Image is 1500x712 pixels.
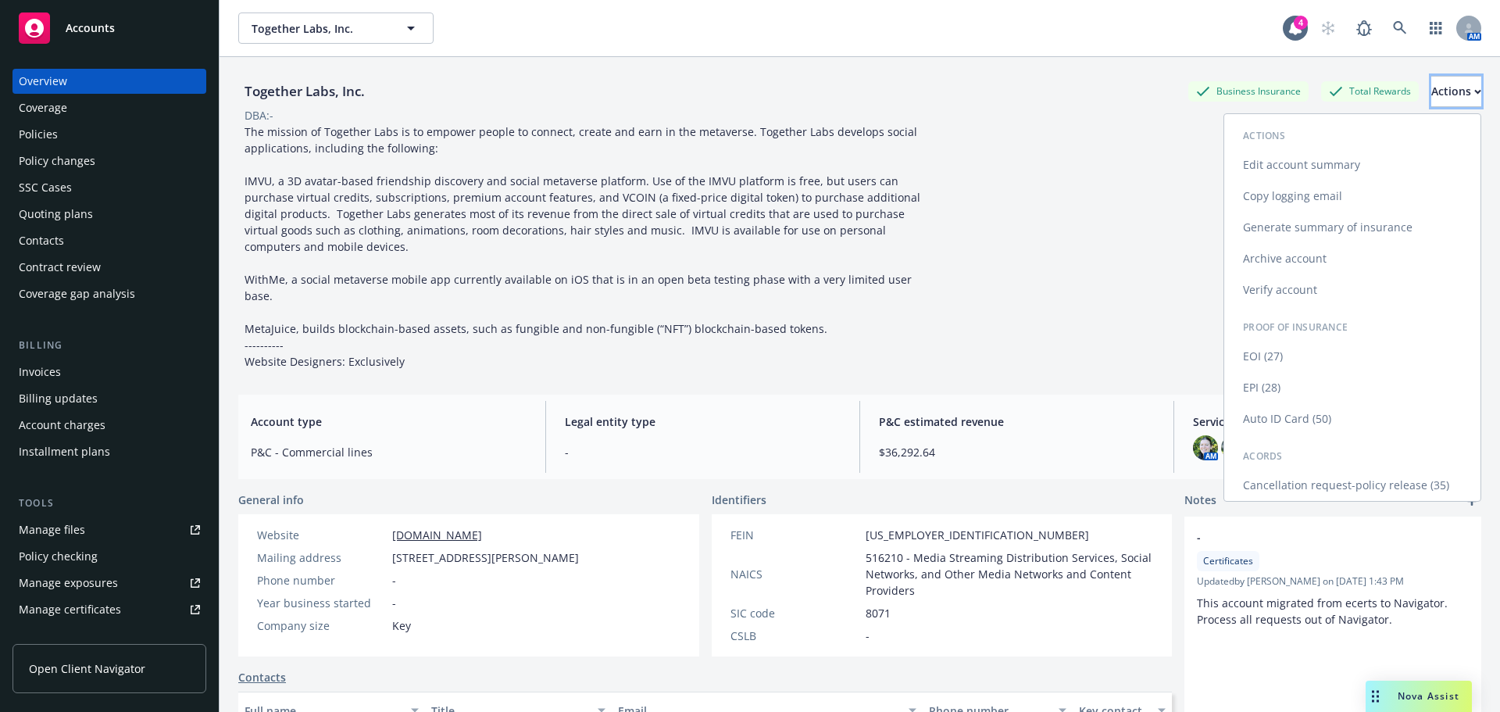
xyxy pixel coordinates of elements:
[866,628,870,644] span: -
[1224,470,1480,501] a: Cancellation request-policy release (35)
[19,624,98,649] div: Manage claims
[565,444,841,460] span: -
[12,202,206,227] a: Quoting plans
[12,228,206,253] a: Contacts
[245,107,273,123] div: DBA: -
[1348,13,1380,44] a: Report a Bug
[1224,403,1480,435] a: Auto ID Card (50)
[19,148,95,174] div: Policy changes
[251,444,527,460] span: P&C - Commercial lines
[392,572,396,589] span: -
[238,492,304,508] span: General info
[1197,596,1451,627] span: This account migrated from ecerts to Navigator. Process all requests out of Navigator.
[238,81,371,102] div: Together Labs, Inc.
[1193,435,1218,460] img: photo
[245,124,923,369] span: The mission of Together Labs is to empower people to connect, create and earn in the metaverse. T...
[19,202,93,227] div: Quoting plans
[257,595,386,611] div: Year business started
[252,20,387,37] span: Together Labs, Inc.
[19,122,58,147] div: Policies
[12,439,206,464] a: Installment plans
[712,492,766,508] span: Identifiers
[19,544,98,569] div: Policy checking
[12,338,206,353] div: Billing
[12,624,206,649] a: Manage claims
[19,95,67,120] div: Coverage
[730,628,859,644] div: CSLB
[392,549,579,566] span: [STREET_ADDRESS][PERSON_NAME]
[1197,574,1469,589] span: Updated by [PERSON_NAME] on [DATE] 1:43 PM
[12,386,206,411] a: Billing updates
[866,605,891,621] span: 8071
[12,544,206,569] a: Policy checking
[19,597,121,622] div: Manage certificates
[1221,435,1246,460] img: photo
[1366,681,1385,712] div: Drag to move
[19,571,118,596] div: Manage exposures
[392,617,411,634] span: Key
[1243,320,1348,334] span: Proof of Insurance
[19,386,98,411] div: Billing updates
[12,571,206,596] a: Manage exposures
[392,528,482,542] a: [DOMAIN_NAME]
[1203,554,1253,568] span: Certificates
[1184,517,1481,640] div: -CertificatesUpdatedby [PERSON_NAME] on [DATE] 1:43 PMThis account migrated from ecerts to Naviga...
[565,413,841,430] span: Legal entity type
[12,122,206,147] a: Policies
[1243,129,1285,142] span: Actions
[19,175,72,200] div: SSC Cases
[730,566,859,582] div: NAICS
[251,413,527,430] span: Account type
[1197,529,1428,546] span: -
[1224,372,1480,403] a: EPI (28)
[12,496,206,511] div: Tools
[1243,449,1283,463] span: Acords
[1224,341,1480,372] a: EOI (27)
[257,549,386,566] div: Mailing address
[12,413,206,438] a: Account charges
[257,527,386,543] div: Website
[730,527,859,543] div: FEIN
[12,255,206,280] a: Contract review
[1431,77,1481,106] div: Actions
[730,605,859,621] div: SIC code
[1312,13,1344,44] a: Start snowing
[1224,274,1480,306] a: Verify account
[1294,16,1308,30] div: 4
[19,69,67,94] div: Overview
[66,22,115,34] span: Accounts
[1224,243,1480,274] a: Archive account
[19,413,105,438] div: Account charges
[1188,81,1309,101] div: Business Insurance
[29,660,145,677] span: Open Client Navigator
[19,360,61,385] div: Invoices
[12,281,206,306] a: Coverage gap analysis
[879,413,1155,430] span: P&C estimated revenue
[1184,492,1216,510] span: Notes
[19,255,101,280] div: Contract review
[19,228,64,253] div: Contacts
[257,572,386,589] div: Phone number
[12,360,206,385] a: Invoices
[12,517,206,542] a: Manage files
[238,669,286,685] a: Contacts
[1384,13,1416,44] a: Search
[879,444,1155,460] span: $36,292.64
[866,527,1089,543] span: [US_EMPLOYER_IDENTIFICATION_NUMBER]
[238,13,434,44] button: Together Labs, Inc.
[12,69,206,94] a: Overview
[12,148,206,174] a: Policy changes
[257,617,386,634] div: Company size
[1398,689,1459,703] span: Nova Assist
[1420,13,1452,44] a: Switch app
[866,549,1154,599] span: 516210 - Media Streaming Distribution Services, Social Networks, and Other Media Networks and Con...
[1193,413,1469,430] span: Service team
[12,95,206,120] a: Coverage
[1224,181,1480,212] a: Copy logging email
[12,6,206,50] a: Accounts
[1431,76,1481,107] button: Actions
[1224,212,1480,243] a: Generate summary of insurance
[392,595,396,611] span: -
[1366,681,1472,712] button: Nova Assist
